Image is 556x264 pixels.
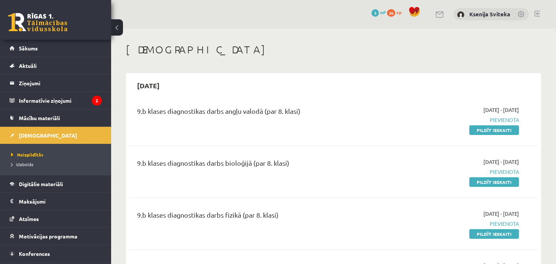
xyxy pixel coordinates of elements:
span: [DATE] - [DATE] [483,210,519,218]
img: Ksenija Sviteka [457,11,465,19]
span: mP [380,9,386,15]
span: 26 [387,9,395,17]
a: Maksājumi [10,193,102,210]
span: Digitālie materiāli [19,181,63,187]
span: xp [396,9,401,15]
a: Pildīt ieskaiti [469,125,519,135]
legend: Maksājumi [19,193,102,210]
a: Pildīt ieskaiti [469,177,519,187]
span: Konferences [19,250,50,257]
a: Neizpildītās [11,151,104,158]
a: Izlabotās [11,161,104,168]
legend: Ziņojumi [19,75,102,92]
span: Sākums [19,45,38,52]
a: Pildīt ieskaiti [469,229,519,239]
span: Aktuāli [19,62,37,69]
div: 9.b klases diagnostikas darbs angļu valodā (par 8. klasi) [137,106,388,120]
span: Atzīmes [19,215,39,222]
a: Informatīvie ziņojumi2 [10,92,102,109]
a: Digitālie materiāli [10,175,102,192]
span: Neizpildītās [11,152,43,158]
a: Rīgas 1. Tālmācības vidusskola [8,13,67,32]
h2: [DATE] [130,77,167,94]
span: Pievienota [399,116,519,124]
span: [DATE] - [DATE] [483,106,519,114]
span: [DATE] - [DATE] [483,158,519,166]
span: 3 [372,9,379,17]
a: Motivācijas programma [10,228,102,245]
span: [DEMOGRAPHIC_DATA] [19,132,77,139]
h1: [DEMOGRAPHIC_DATA] [126,43,541,56]
a: Sākums [10,40,102,57]
a: Konferences [10,245,102,262]
a: [DEMOGRAPHIC_DATA] [10,127,102,144]
span: Pievienota [399,220,519,228]
a: 26 xp [387,9,405,15]
a: Atzīmes [10,210,102,227]
a: Mācību materiāli [10,109,102,126]
a: Ziņojumi [10,75,102,92]
i: 2 [92,96,102,106]
a: Ksenija Sviteka [469,10,510,18]
span: Motivācijas programma [19,233,77,240]
div: 9.b klases diagnostikas darbs bioloģijā (par 8. klasi) [137,158,388,172]
a: 3 mP [372,9,386,15]
span: Izlabotās [11,161,33,167]
a: Aktuāli [10,57,102,74]
legend: Informatīvie ziņojumi [19,92,102,109]
span: Mācību materiāli [19,115,60,121]
div: 9.b klases diagnostikas darbs fizikā (par 8. klasi) [137,210,388,224]
span: Pievienota [399,168,519,176]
